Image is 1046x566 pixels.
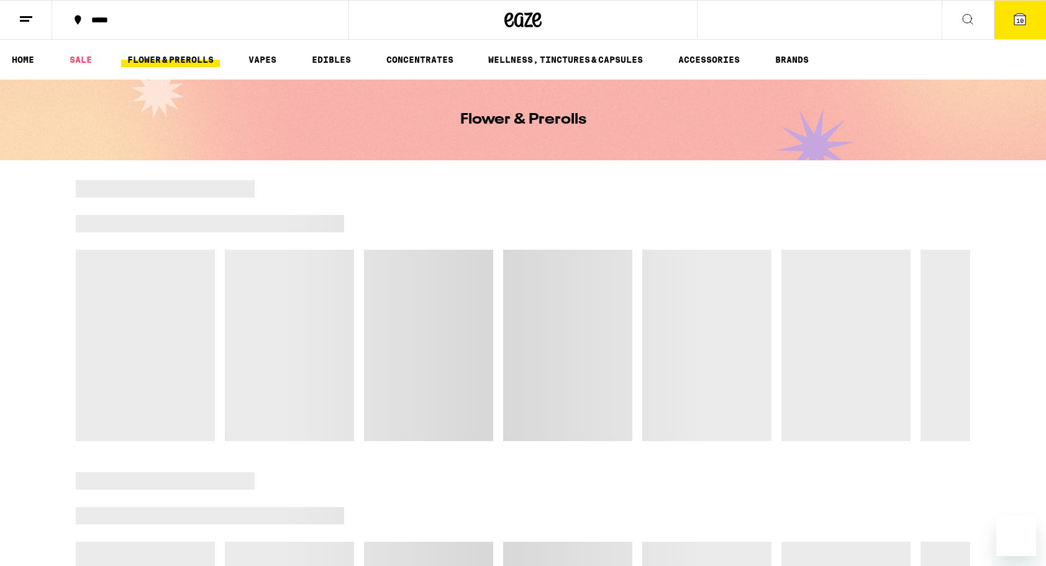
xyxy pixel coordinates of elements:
a: BRANDS [769,52,815,67]
a: VAPES [242,52,283,67]
button: 10 [994,1,1046,39]
a: ACCESSORIES [672,52,746,67]
a: EDIBLES [306,52,357,67]
a: FLOWER & PREROLLS [121,52,220,67]
a: WELLNESS, TINCTURES & CAPSULES [482,52,649,67]
a: CONCENTRATES [380,52,460,67]
iframe: Button to launch messaging window [996,516,1036,556]
span: 10 [1016,17,1024,24]
a: SALE [63,52,98,67]
h1: Flower & Prerolls [460,112,586,127]
a: HOME [6,52,40,67]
